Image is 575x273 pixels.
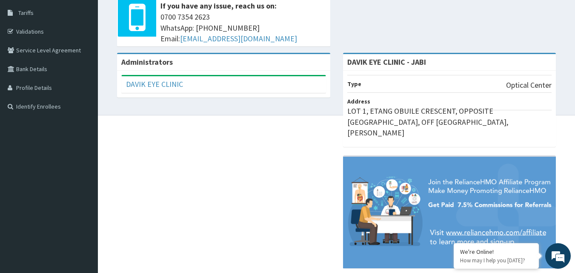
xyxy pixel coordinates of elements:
[4,182,162,212] textarea: Type your message and hit 'Enter'
[343,157,556,268] img: provider-team-banner.png
[140,4,160,25] div: Minimize live chat window
[160,11,326,44] span: 0700 7354 2623 WhatsApp: [PHONE_NUMBER] Email:
[44,48,143,59] div: Chat with us now
[16,43,34,64] img: d_794563401_company_1708531726252_794563401
[121,57,173,67] b: Administrators
[18,9,34,17] span: Tariffs
[49,82,117,168] span: We're online!
[347,98,370,105] b: Address
[347,106,552,138] p: LOT 1, ETANG OBUILE CRESCENT, OPPOSITE [GEOGRAPHIC_DATA], OFF [GEOGRAPHIC_DATA], [PERSON_NAME]
[180,34,297,43] a: [EMAIL_ADDRESS][DOMAIN_NAME]
[347,57,426,67] strong: DAVIK EYE CLINIC - JABI
[126,79,183,89] a: DAVIK EYE CLINIC
[460,248,532,256] div: We're Online!
[460,257,532,264] p: How may I help you today?
[506,80,552,91] p: Optical Center
[347,80,361,88] b: Type
[160,1,277,11] b: If you have any issue, reach us on:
